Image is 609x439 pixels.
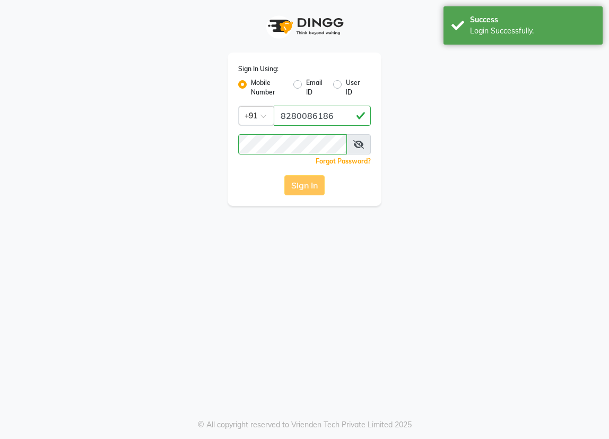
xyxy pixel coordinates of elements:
[238,64,279,74] label: Sign In Using:
[274,106,371,126] input: Username
[238,134,347,154] input: Username
[316,157,371,165] a: Forgot Password?
[470,14,595,25] div: Success
[306,78,324,97] label: Email ID
[346,78,362,97] label: User ID
[262,11,347,42] img: logo1.svg
[251,78,285,97] label: Mobile Number
[470,25,595,37] div: Login Successfully.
